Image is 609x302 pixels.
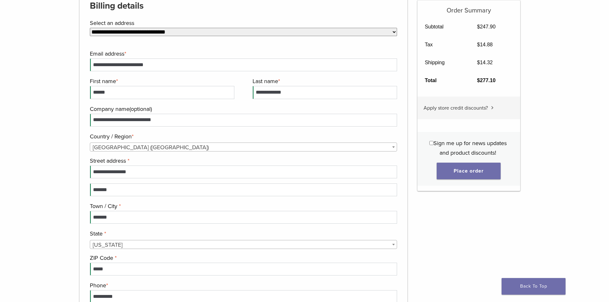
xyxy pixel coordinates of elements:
button: Place order [437,163,501,179]
span: $ [477,78,480,83]
label: Select an address [90,18,396,28]
span: Sign me up for news updates and product discounts! [433,140,507,156]
label: Street address [90,156,396,166]
span: Virginia [90,240,397,249]
label: ZIP Code [90,253,396,263]
label: Company name [90,104,396,114]
span: $ [477,24,480,29]
span: $ [477,60,480,65]
th: Total [418,72,470,89]
bdi: 14.88 [477,42,493,47]
span: $ [477,42,480,47]
label: Phone [90,281,396,290]
img: caret.svg [491,106,494,109]
span: (optional) [129,105,152,112]
label: Country / Region [90,132,396,141]
label: Last name [253,76,395,86]
label: First name [90,76,233,86]
label: Town / City [90,201,396,211]
input: Sign me up for news updates and product discounts! [429,141,433,145]
span: Country / Region [90,143,397,151]
bdi: 247.90 [477,24,496,29]
h5: Order Summary [418,0,520,14]
bdi: 14.32 [477,60,493,65]
th: Tax [418,36,470,54]
span: State [90,240,397,249]
label: Email address [90,49,396,58]
span: Apply store credit discounts? [424,105,488,111]
th: Shipping [418,54,470,72]
th: Subtotal [418,18,470,36]
bdi: 277.10 [477,78,496,83]
span: United States (US) [90,143,397,152]
a: Back To Top [502,278,566,295]
label: State [90,229,396,238]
